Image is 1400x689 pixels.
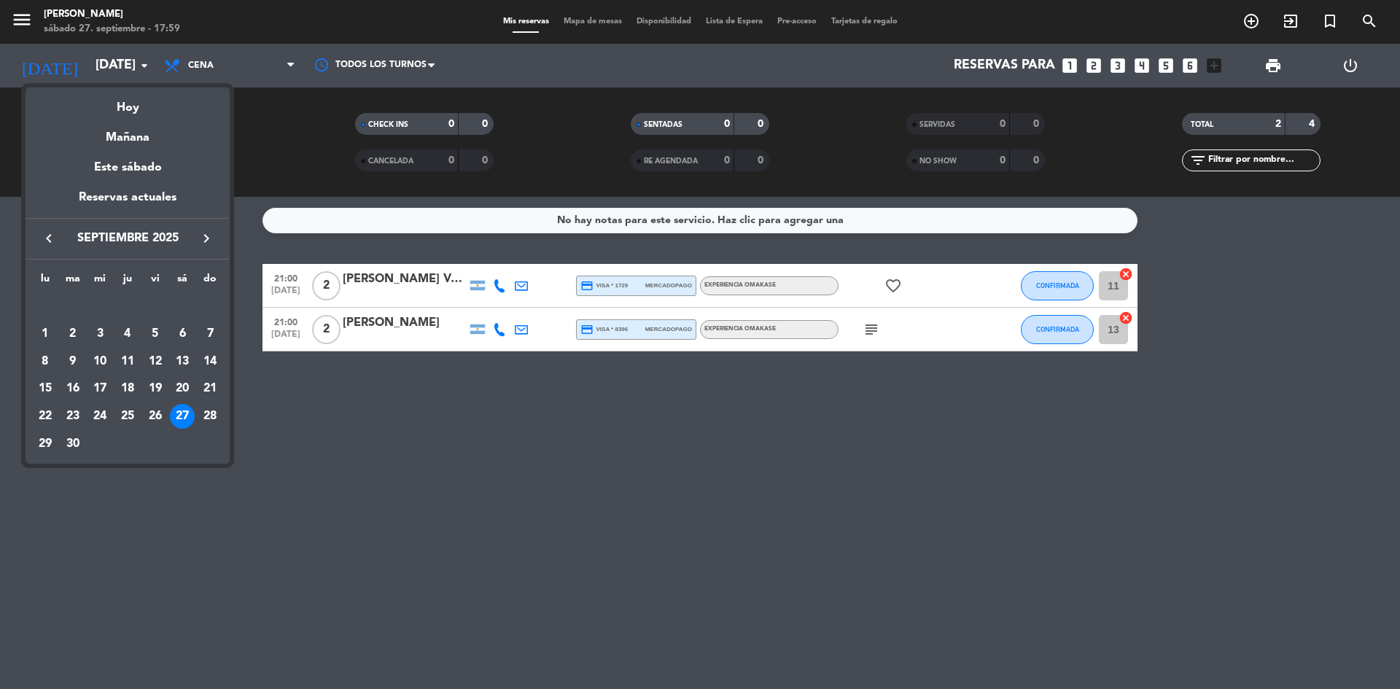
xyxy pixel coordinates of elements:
div: 18 [115,376,140,401]
th: martes [59,270,87,293]
div: 21 [198,376,222,401]
th: miércoles [86,270,114,293]
td: 28 de septiembre de 2025 [196,402,224,430]
div: 27 [170,404,195,429]
div: Hoy [26,87,230,117]
td: 30 de septiembre de 2025 [59,430,87,458]
td: 9 de septiembre de 2025 [59,348,87,375]
th: jueves [114,270,141,293]
td: 22 de septiembre de 2025 [31,402,59,430]
td: 19 de septiembre de 2025 [141,375,169,402]
div: 22 [33,404,58,429]
div: 16 [61,376,85,401]
td: 13 de septiembre de 2025 [169,348,197,375]
td: 7 de septiembre de 2025 [196,320,224,348]
div: 1 [33,322,58,346]
div: 15 [33,376,58,401]
div: 14 [198,349,222,374]
div: 26 [143,404,168,429]
td: 3 de septiembre de 2025 [86,320,114,348]
div: Este sábado [26,147,230,188]
div: 13 [170,349,195,374]
div: 2 [61,322,85,346]
td: 26 de septiembre de 2025 [141,402,169,430]
div: Mañana [26,117,230,147]
td: 27 de septiembre de 2025 [169,402,197,430]
th: sábado [169,270,197,293]
div: 6 [170,322,195,346]
div: 17 [87,376,112,401]
td: 4 de septiembre de 2025 [114,320,141,348]
div: 30 [61,432,85,456]
td: 1 de septiembre de 2025 [31,320,59,348]
i: keyboard_arrow_right [198,230,215,247]
div: 9 [61,349,85,374]
td: 15 de septiembre de 2025 [31,375,59,402]
td: 29 de septiembre de 2025 [31,430,59,458]
td: 6 de septiembre de 2025 [169,320,197,348]
div: 8 [33,349,58,374]
div: 12 [143,349,168,374]
div: 11 [115,349,140,374]
td: 23 de septiembre de 2025 [59,402,87,430]
td: 2 de septiembre de 2025 [59,320,87,348]
div: 23 [61,404,85,429]
div: 29 [33,432,58,456]
div: 5 [143,322,168,346]
td: 8 de septiembre de 2025 [31,348,59,375]
div: 7 [198,322,222,346]
td: 20 de septiembre de 2025 [169,375,197,402]
td: 18 de septiembre de 2025 [114,375,141,402]
td: SEP. [31,292,224,320]
div: 28 [198,404,222,429]
span: septiembre 2025 [62,229,193,248]
td: 24 de septiembre de 2025 [86,402,114,430]
div: 24 [87,404,112,429]
div: 3 [87,322,112,346]
td: 16 de septiembre de 2025 [59,375,87,402]
div: 20 [170,376,195,401]
td: 14 de septiembre de 2025 [196,348,224,375]
td: 17 de septiembre de 2025 [86,375,114,402]
td: 12 de septiembre de 2025 [141,348,169,375]
td: 21 de septiembre de 2025 [196,375,224,402]
div: Reservas actuales [26,188,230,218]
div: 25 [115,404,140,429]
div: 4 [115,322,140,346]
button: keyboard_arrow_right [193,229,219,248]
div: 10 [87,349,112,374]
td: 25 de septiembre de 2025 [114,402,141,430]
th: domingo [196,270,224,293]
td: 11 de septiembre de 2025 [114,348,141,375]
th: lunes [31,270,59,293]
i: keyboard_arrow_left [40,230,58,247]
td: 10 de septiembre de 2025 [86,348,114,375]
div: 19 [143,376,168,401]
td: 5 de septiembre de 2025 [141,320,169,348]
button: keyboard_arrow_left [36,229,62,248]
th: viernes [141,270,169,293]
